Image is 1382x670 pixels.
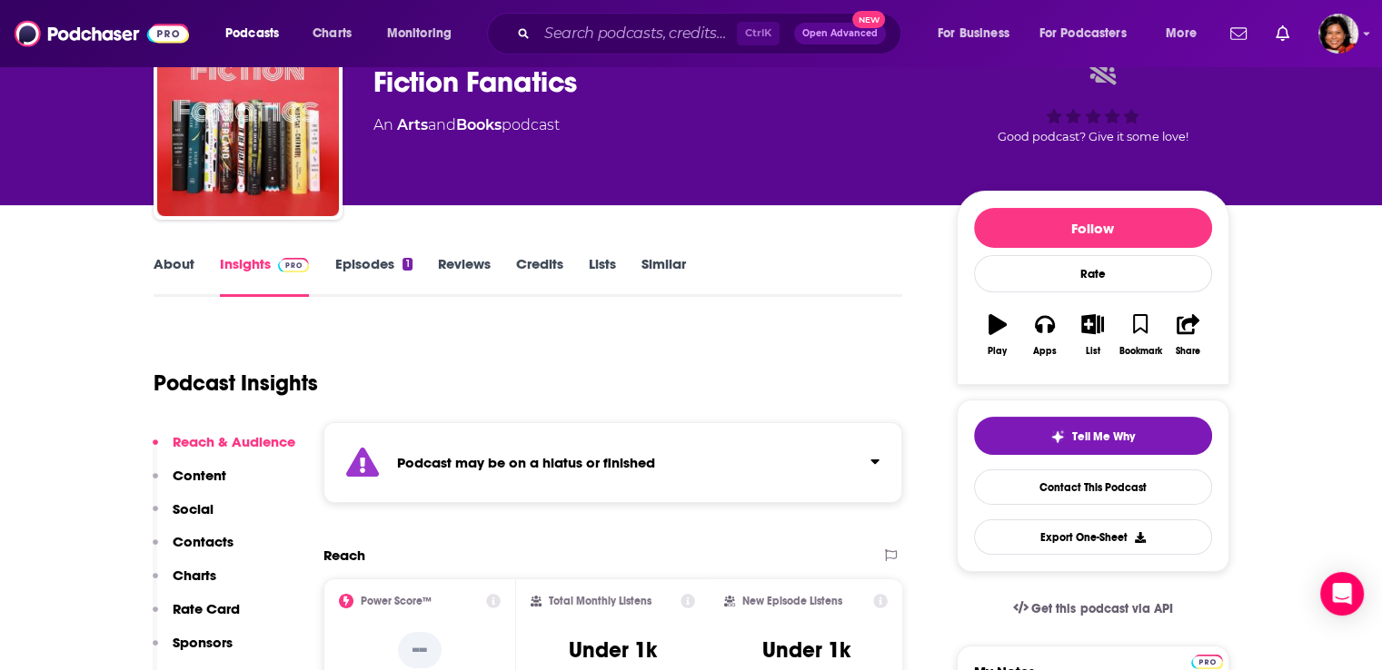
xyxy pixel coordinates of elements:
span: Podcasts [225,21,279,46]
a: Charts [301,19,363,48]
input: Search podcasts, credits, & more... [537,19,737,48]
img: Podchaser Pro [1191,655,1223,669]
div: List [1086,346,1100,357]
p: Sponsors [173,634,233,651]
button: Show profile menu [1318,14,1358,54]
a: About [154,255,194,297]
p: Contacts [173,533,234,550]
button: Follow [974,208,1212,248]
button: open menu [1153,19,1219,48]
a: Lists [589,255,616,297]
span: Charts [313,21,352,46]
span: and [428,116,456,133]
a: Similar [641,255,686,297]
button: open menu [925,19,1032,48]
p: Reach & Audience [173,433,295,450]
div: Play [988,346,1007,357]
section: Click to expand status details [323,422,903,503]
div: Good podcast? Give it some love! [957,47,1229,160]
button: Sponsors [153,634,233,667]
p: Rate Card [173,600,240,617]
span: For Podcasters [1039,21,1127,46]
div: Open Intercom Messenger [1320,572,1364,616]
a: Books [456,116,502,133]
h2: Total Monthly Listens [549,595,651,607]
button: Export One-Sheet [974,519,1212,555]
div: Share [1176,346,1200,357]
p: -- [398,632,442,668]
a: Pro website [1191,652,1223,669]
div: 1 [403,258,412,271]
button: Reach & Audience [153,433,295,467]
button: Play [974,302,1021,368]
span: Get this podcast via API [1031,601,1172,616]
img: Fiction Fanatics [157,34,339,216]
a: Get this podcast via API [999,586,1188,631]
div: Search podcasts, credits, & more... [504,13,919,54]
div: An podcast [373,114,560,136]
span: For Business [938,21,1009,46]
button: Social [153,500,214,534]
a: Contact This Podcast [974,469,1212,505]
span: More [1166,21,1197,46]
h3: Under 1k [762,636,850,664]
h1: Podcast Insights [154,369,318,397]
span: Ctrl K [737,22,780,45]
span: Logged in as terelynbc [1318,14,1358,54]
p: Social [173,500,214,517]
button: Content [153,467,226,500]
span: Open Advanced [802,29,878,38]
a: Show notifications dropdown [1223,18,1254,49]
button: List [1069,302,1116,368]
button: Contacts [153,533,234,567]
a: Credits [516,255,563,297]
a: Reviews [438,255,491,297]
h2: New Episode Listens [742,595,842,607]
button: tell me why sparkleTell Me Why [974,417,1212,455]
span: New [852,11,885,28]
span: Tell Me Why [1072,429,1135,444]
button: Share [1164,302,1211,368]
div: Bookmark [1119,346,1161,357]
button: Open AdvancedNew [794,23,886,44]
strong: Podcast may be on a hiatus or finished [397,454,655,471]
p: Content [173,467,226,484]
p: Charts [173,567,216,584]
a: Show notifications dropdown [1268,18,1297,49]
button: open menu [213,19,303,48]
img: Podchaser Pro [278,258,310,272]
img: Podchaser - Follow, Share and Rate Podcasts [15,16,189,51]
h2: Reach [323,547,365,564]
a: Episodes1 [334,255,412,297]
span: Good podcast? Give it some love! [998,130,1188,143]
span: Monitoring [387,21,452,46]
div: Rate [974,255,1212,292]
button: Bookmark [1117,302,1164,368]
a: InsightsPodchaser Pro [220,255,310,297]
button: Apps [1021,302,1069,368]
img: User Profile [1318,14,1358,54]
div: Apps [1033,346,1057,357]
img: tell me why sparkle [1050,429,1065,444]
a: Arts [397,116,428,133]
button: Rate Card [153,600,240,634]
button: open menu [1028,19,1153,48]
button: Charts [153,567,216,600]
h3: Under 1k [569,636,657,664]
button: open menu [374,19,475,48]
h2: Power Score™ [361,595,432,607]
